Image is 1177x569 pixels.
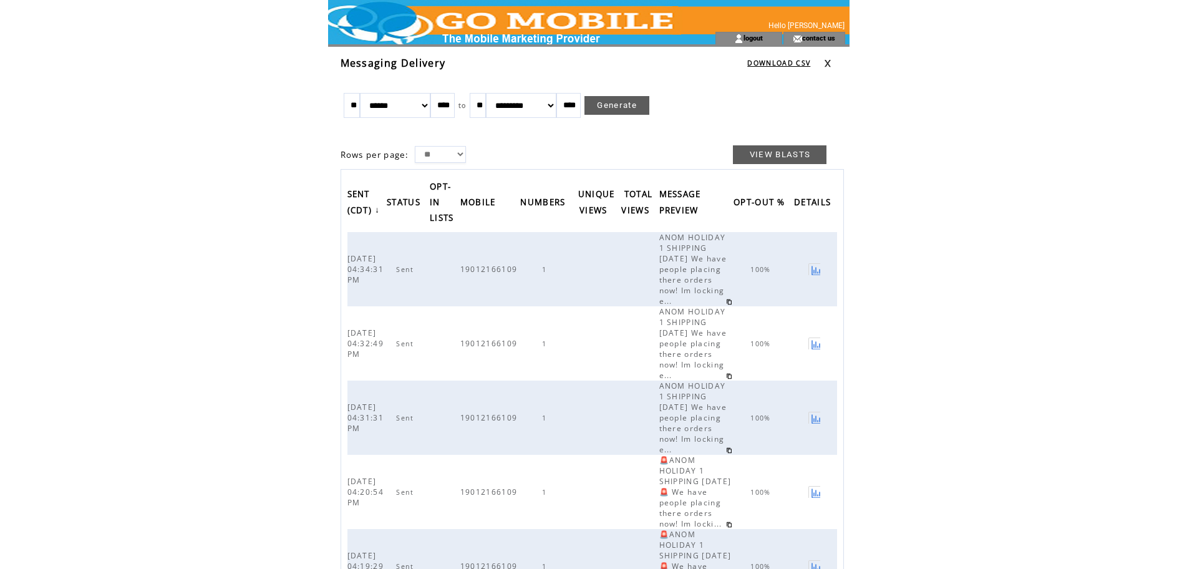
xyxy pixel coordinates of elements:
a: contact us [802,34,835,42]
a: UNIQUE VIEWS [578,185,615,221]
span: 1 [542,339,550,348]
span: 1 [542,265,550,274]
span: SENT (CDT) [347,185,375,222]
img: contact_us_icon.gif [793,34,802,44]
a: SENT (CDT)↓ [347,185,384,221]
span: MESSAGE PREVIEW [659,185,702,222]
span: [DATE] 04:34:31 PM [347,253,384,285]
img: account_icon.gif [734,34,743,44]
span: Sent [396,339,417,348]
span: ANOM HOLIDAY 1 SHIPPING [DATE] We have people placing there orders now! Im locking e... [659,381,727,455]
span: [DATE] 04:31:31 PM [347,402,384,434]
a: NUMBERS [520,193,571,214]
span: 100% [750,339,773,348]
span: NUMBERS [520,193,568,214]
a: DOWNLOAD CSV [747,59,810,67]
span: 19012166109 [460,264,521,275]
span: TOTAL VIEWS [621,185,652,222]
span: ANOM HOLIDAY 1 SHIPPING [DATE] We have people placing there orders now! Im locking e... [659,306,727,381]
span: 100% [750,265,773,274]
span: Rows per page: [341,149,409,160]
span: 19012166109 [460,412,521,423]
span: Sent [396,414,417,422]
span: to [458,101,467,110]
a: logout [743,34,763,42]
span: [DATE] 04:20:54 PM [347,476,384,508]
span: 🚨ANOM HOLIDAY 1 SHIPPING [DATE]🚨 We have people placing there orders now! Im locki... [659,455,732,529]
span: 100% [750,488,773,497]
span: Messaging Delivery [341,56,446,70]
span: Sent [396,265,417,274]
span: ANOM HOLIDAY 1 SHIPPING [DATE] We have people placing there orders now! Im locking e... [659,232,727,306]
span: OPT-OUT % [734,193,788,214]
a: TOTAL VIEWS [621,185,656,221]
span: 1 [542,488,550,497]
span: MOBILE [460,193,499,214]
span: 19012166109 [460,338,521,349]
span: OPT-IN LISTS [430,178,457,230]
a: VIEW BLASTS [733,145,826,164]
span: UNIQUE VIEWS [578,185,615,222]
span: [DATE] 04:32:49 PM [347,328,384,359]
span: 1 [542,414,550,422]
span: STATUS [387,193,424,214]
a: STATUS [387,193,427,214]
span: Sent [396,488,417,497]
span: 100% [750,414,773,422]
span: 19012166109 [460,487,521,497]
a: MESSAGE PREVIEW [659,185,705,221]
a: Generate [584,96,649,115]
a: OPT-OUT % [734,193,791,214]
span: Hello [PERSON_NAME] [768,21,845,30]
span: DETAILS [794,193,834,214]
